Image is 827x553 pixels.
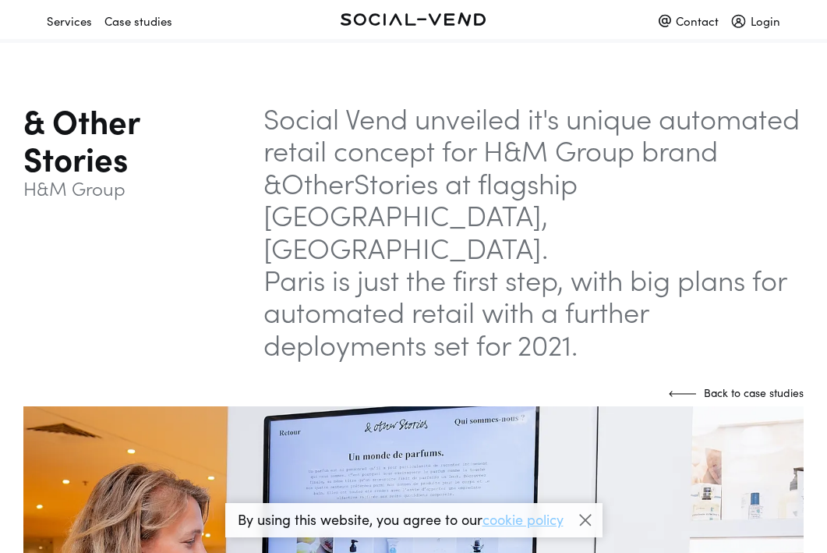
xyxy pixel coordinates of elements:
[482,509,564,529] a: cookie policy
[263,101,804,263] p: Social Vend unveiled it's unique automated retail concept for H&M Group brand &OtherStories at fl...
[23,177,186,199] sub: H&M Group
[263,263,804,360] p: Paris is just the first step, with big plans for automated retail with a further deployments set ...
[238,512,564,526] p: By using this website, you agree to our
[731,7,780,34] div: Login
[47,7,92,34] div: Services
[659,7,719,34] div: Contact
[669,385,804,403] a: Back to case studies
[104,7,172,34] div: Case studies
[104,7,185,23] a: Case studies
[23,101,186,360] div: & Other Stories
